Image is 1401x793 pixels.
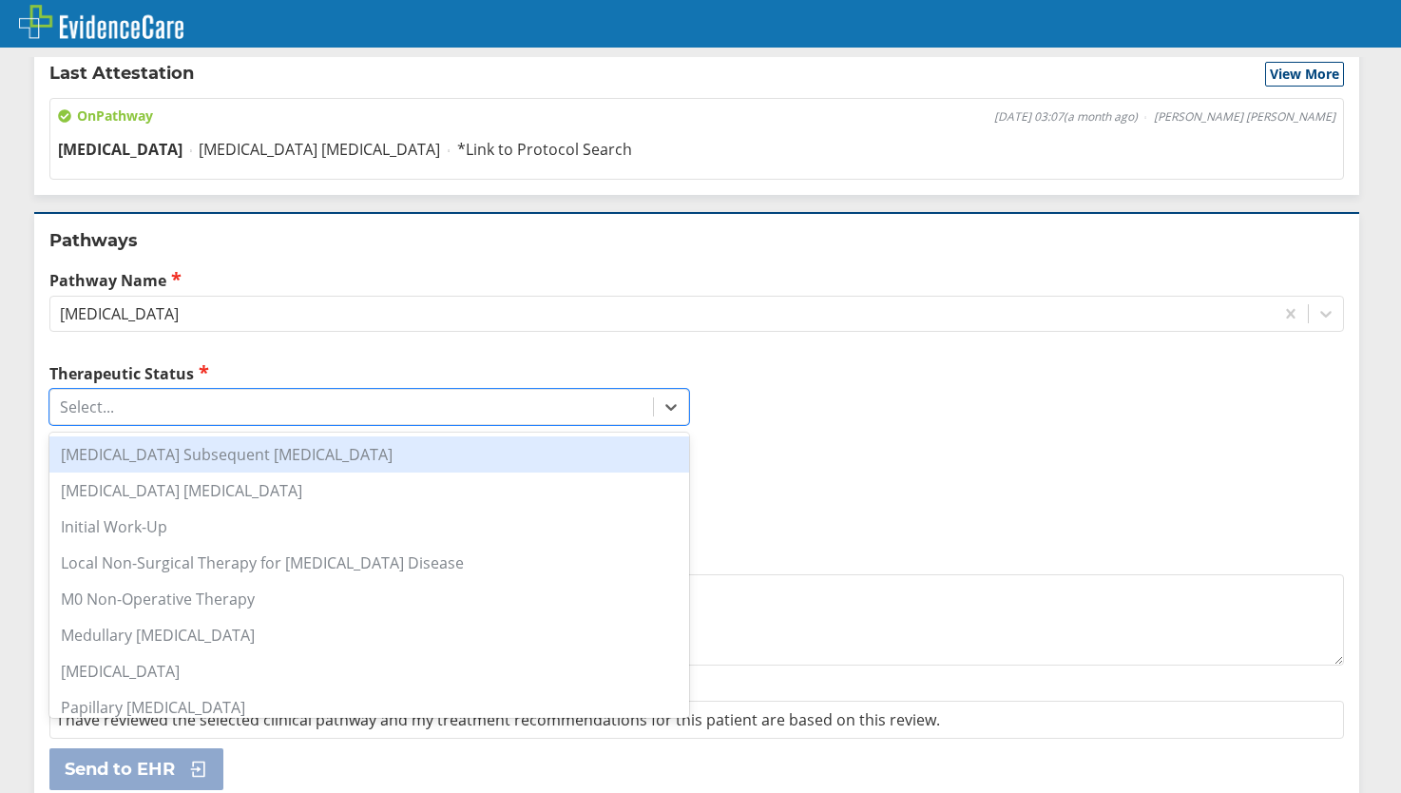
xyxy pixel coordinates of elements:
h2: Last Attestation [49,62,194,87]
div: [MEDICAL_DATA] [49,653,689,689]
div: [MEDICAL_DATA] [MEDICAL_DATA] [49,473,689,509]
button: Send to EHR [49,748,223,790]
div: Papillary [MEDICAL_DATA] [49,689,689,725]
span: Send to EHR [65,758,175,781]
div: Initial Work-Up [49,509,689,545]
img: EvidenceCare [19,5,183,39]
span: I have reviewed the selected clinical pathway and my treatment recommendations for this patient a... [58,709,940,730]
label: Additional Details [49,549,1344,570]
div: [MEDICAL_DATA] [60,303,179,324]
button: View More [1265,62,1344,87]
h2: Pathways [49,229,1344,252]
span: [DATE] 03:07 ( a month ago ) [994,109,1138,125]
span: *Link to Protocol Search [457,139,632,160]
div: Select... [60,396,114,417]
div: Local Non-Surgical Therapy for [MEDICAL_DATA] Disease [49,545,689,581]
div: Medullary [MEDICAL_DATA] [49,617,689,653]
span: [MEDICAL_DATA] [58,139,182,160]
div: M0 Non-Operative Therapy [49,581,689,617]
label: Pathway Name [49,269,1344,291]
span: On Pathway [58,106,153,126]
span: [PERSON_NAME] [PERSON_NAME] [1154,109,1335,125]
label: Therapeutic Status [49,362,689,384]
span: View More [1270,65,1339,84]
span: [MEDICAL_DATA] [MEDICAL_DATA] [199,139,440,160]
div: [MEDICAL_DATA] Subsequent [MEDICAL_DATA] [49,436,689,473]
